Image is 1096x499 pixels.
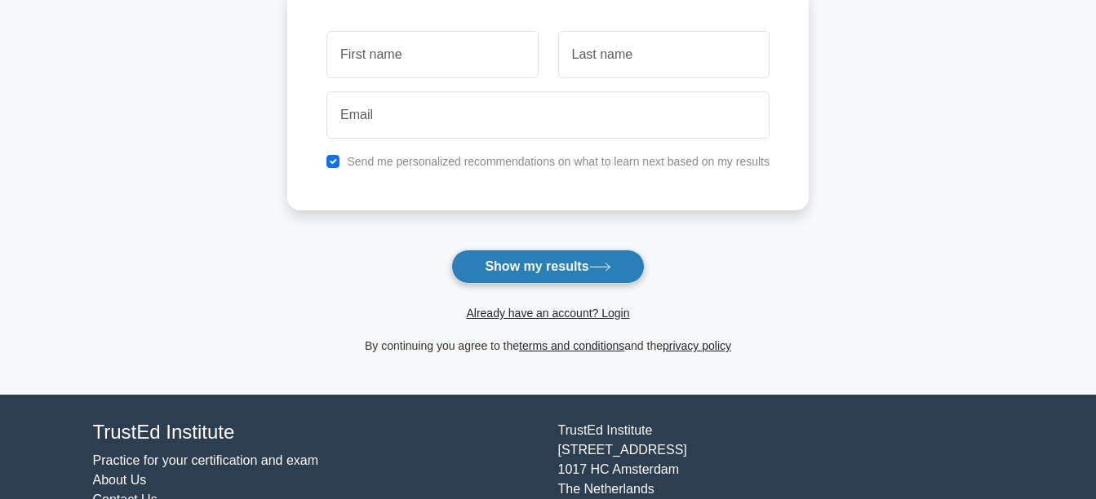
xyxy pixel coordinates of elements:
h4: TrustEd Institute [93,421,539,444]
a: Practice for your certification and exam [93,453,319,467]
a: About Us [93,473,147,487]
input: Email [326,91,770,139]
div: By continuing you agree to the and the [277,336,819,355]
input: Last name [558,31,770,78]
a: Already have an account? Login [466,307,629,320]
input: First name [326,31,538,78]
a: privacy policy [663,339,731,352]
label: Send me personalized recommendations on what to learn next based on my results [347,155,770,168]
a: terms and conditions [519,339,624,352]
button: Show my results [451,249,644,284]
